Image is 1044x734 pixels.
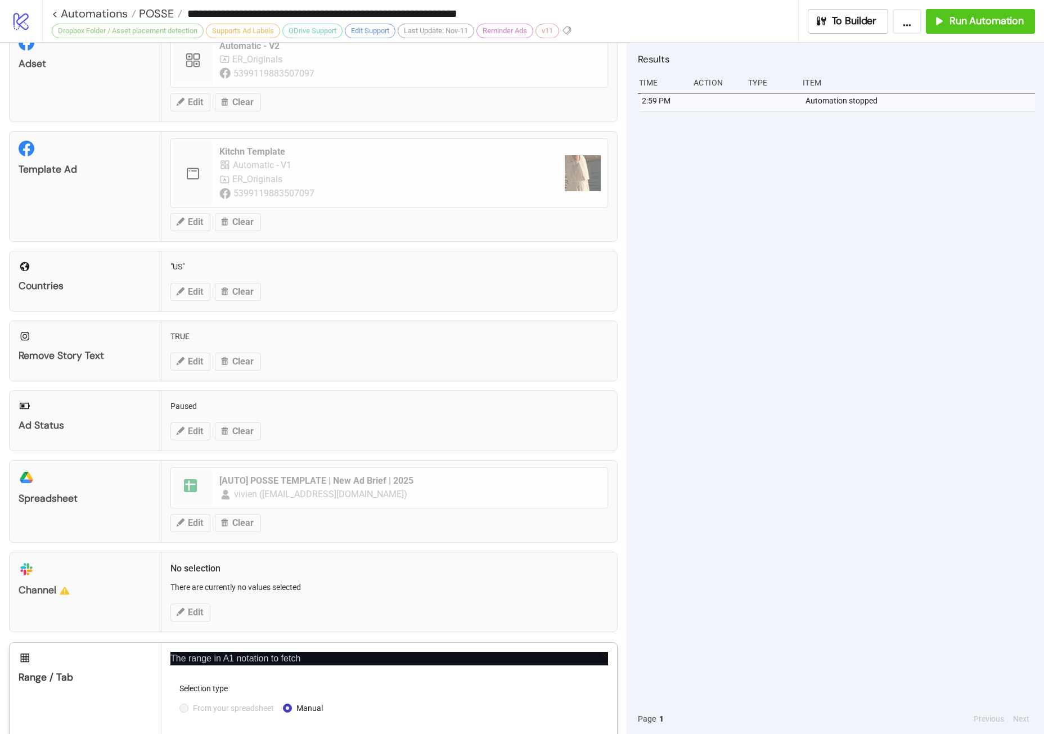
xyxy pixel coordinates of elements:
[179,682,235,695] label: Selection type
[802,72,1035,93] div: Item
[656,713,667,725] button: 1
[136,8,182,19] a: POSSE
[535,24,559,38] div: v11
[601,651,609,659] span: close
[638,52,1035,66] h2: Results
[970,713,1007,725] button: Previous
[282,24,343,38] div: GDrive Support
[638,713,656,725] span: Page
[136,6,174,21] span: POSSE
[641,90,687,111] div: 2:59 PM
[747,72,794,93] div: Type
[692,72,739,93] div: Action
[808,9,889,34] button: To Builder
[292,702,327,714] span: Manual
[1010,713,1033,725] button: Next
[345,24,395,38] div: Edit Support
[476,24,533,38] div: Reminder Ads
[949,15,1024,28] span: Run Automation
[52,24,204,38] div: Dropbox Folder / Asset placement detection
[52,8,136,19] a: < Automations
[804,90,1038,111] div: Automation stopped
[832,15,877,28] span: To Builder
[893,9,921,34] button: ...
[19,671,152,684] div: Range / Tab
[926,9,1035,34] button: Run Automation
[170,652,608,665] p: The range in A1 notation to fetch
[188,702,278,714] span: From your spreadsheet
[206,24,280,38] div: Supports Ad Labels
[398,24,474,38] div: Last Update: Nov-11
[638,72,685,93] div: Time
